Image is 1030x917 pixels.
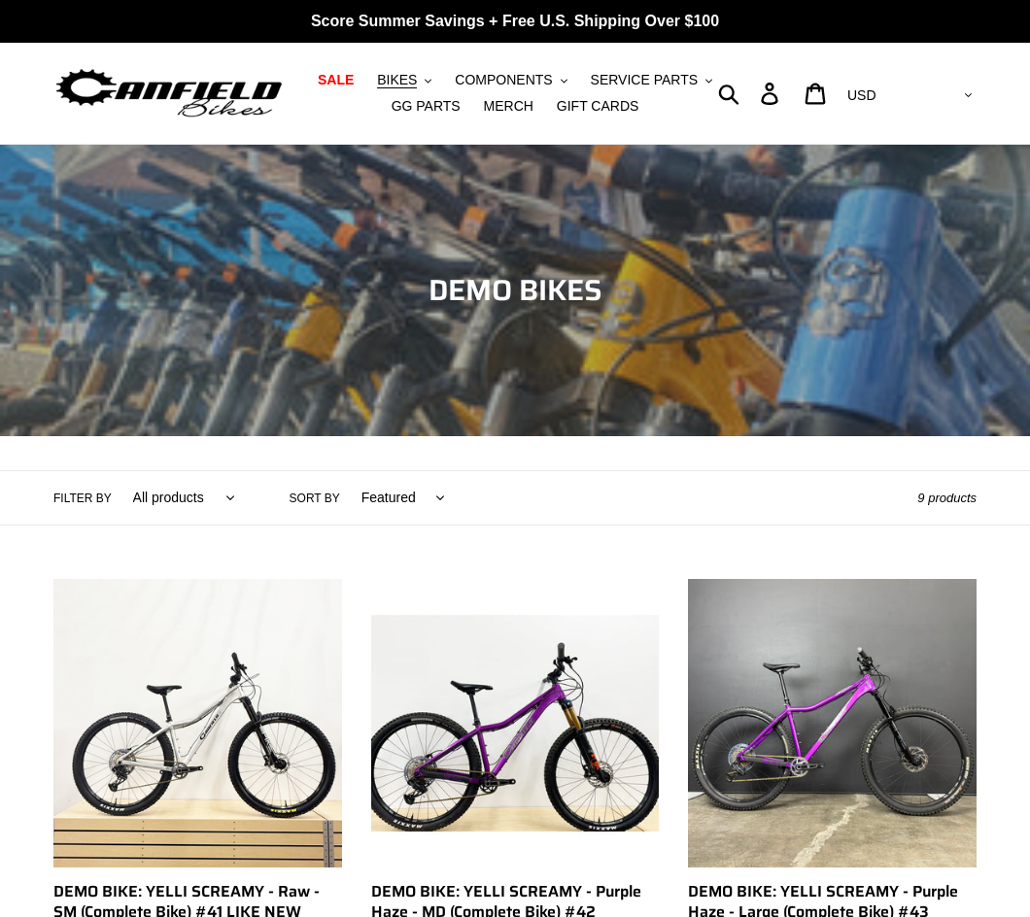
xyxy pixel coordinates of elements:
label: Sort by [290,490,340,507]
label: Filter by [53,490,112,507]
span: DEMO BIKES [429,267,602,313]
span: COMPONENTS [455,72,552,88]
a: MERCH [474,93,543,119]
span: SALE [318,72,354,88]
span: MERCH [484,98,533,115]
a: GIFT CARDS [547,93,649,119]
button: SERVICE PARTS [581,67,722,93]
button: BIKES [367,67,441,93]
span: SERVICE PARTS [591,72,698,88]
span: 9 products [917,491,977,505]
span: GIFT CARDS [557,98,639,115]
span: GG PARTS [392,98,461,115]
button: COMPONENTS [445,67,576,93]
a: GG PARTS [382,93,470,119]
span: BIKES [377,72,417,88]
img: Canfield Bikes [53,64,285,121]
a: SALE [308,67,363,93]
